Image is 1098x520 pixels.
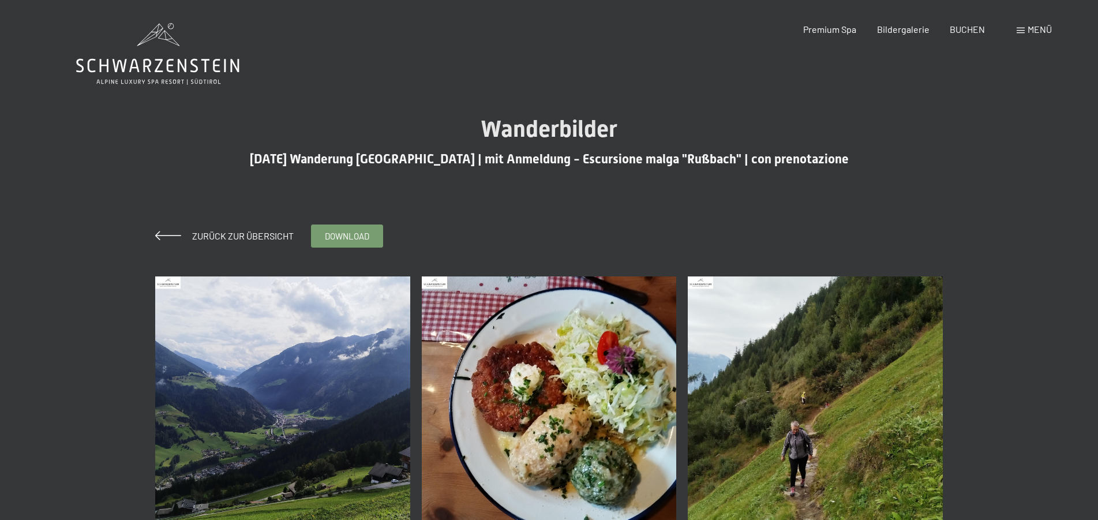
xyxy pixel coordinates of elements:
[250,152,849,166] span: [DATE] Wanderung [GEOGRAPHIC_DATA] | mit Anmeldung - Escursione malga "Rußbach" | con prenotazione
[325,230,369,242] span: download
[877,24,930,35] a: Bildergalerie
[183,230,294,241] span: Zurück zur Übersicht
[312,225,383,247] a: download
[481,115,617,143] span: Wanderbilder
[950,24,985,35] a: BUCHEN
[803,24,856,35] a: Premium Spa
[1028,24,1052,35] span: Menü
[155,230,294,241] a: Zurück zur Übersicht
